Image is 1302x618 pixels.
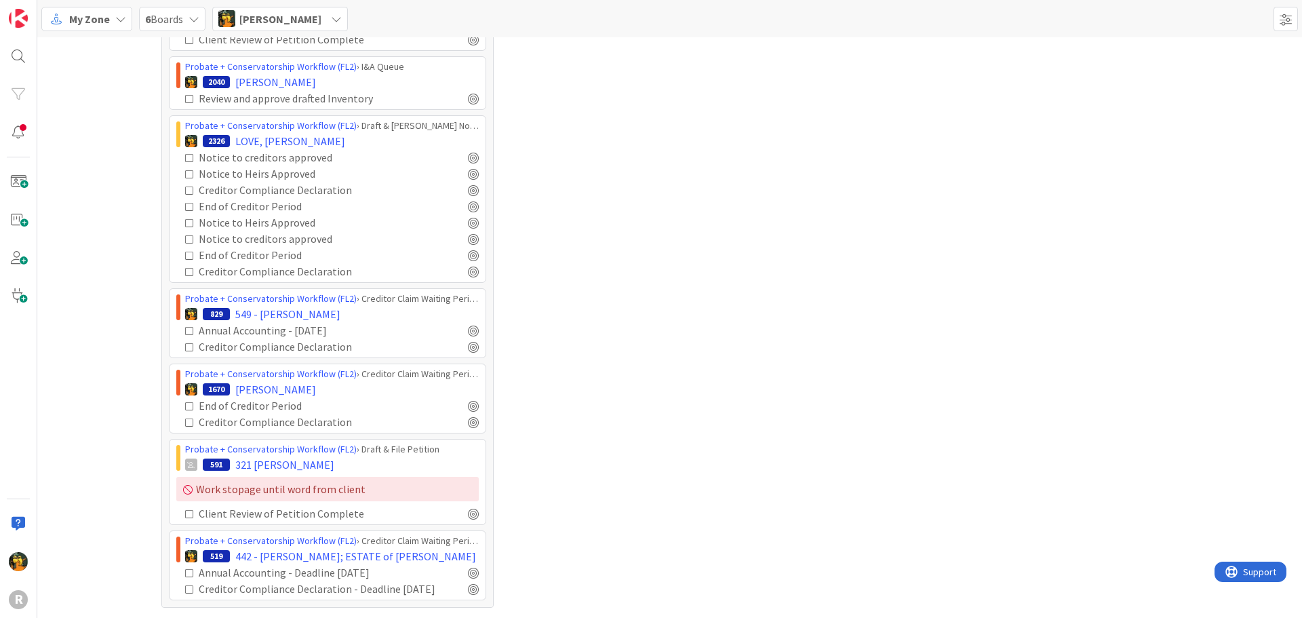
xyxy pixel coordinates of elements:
[199,166,386,182] div: Notice to Heirs Approved
[203,308,230,320] div: 829
[185,442,479,457] div: › Draft & File Petition
[199,90,415,107] div: Review and approve drafted Inventory
[203,383,230,395] div: 1670
[185,550,197,562] img: MR
[69,11,110,27] span: My Zone
[185,119,479,133] div: › Draft & [PERSON_NAME] Notices & Publication
[199,198,379,214] div: End of Creditor Period
[28,2,62,18] span: Support
[218,10,235,27] img: MR
[235,74,316,90] span: [PERSON_NAME]
[185,535,357,547] a: Probate + Conservatorship Workflow (FL2)
[199,564,413,581] div: Annual Accounting - Deadline [DATE]
[199,398,379,414] div: End of Creditor Period
[185,308,197,320] img: MR
[199,263,404,279] div: Creditor Compliance Declaration
[185,534,479,548] div: › Creditor Claim Waiting Period
[199,581,438,597] div: Creditor Compliance Declaration - Deadline [DATE]
[185,443,357,455] a: Probate + Conservatorship Workflow (FL2)
[9,9,28,28] img: Visit kanbanzone.com
[235,381,316,398] span: [PERSON_NAME]
[199,414,404,430] div: Creditor Compliance Declaration
[185,367,479,381] div: › Creditor Claim Waiting Period
[199,322,392,339] div: Annual Accounting - [DATE]
[185,60,357,73] a: Probate + Conservatorship Workflow (FL2)
[185,119,357,132] a: Probate + Conservatorship Workflow (FL2)
[199,182,404,198] div: Creditor Compliance Declaration
[199,31,410,47] div: Client Review of Petition Complete
[185,368,357,380] a: Probate + Conservatorship Workflow (FL2)
[145,11,183,27] span: Boards
[203,135,230,147] div: 2326
[145,12,151,26] b: 6
[235,457,334,473] span: 321 [PERSON_NAME]
[185,60,479,74] div: › I&A Queue
[203,459,230,471] div: 591
[199,149,395,166] div: Notice to creditors approved
[235,133,345,149] span: LOVE, [PERSON_NAME]
[185,383,197,395] img: MR
[199,214,386,231] div: Notice to Heirs Approved
[235,306,340,322] span: 549 - [PERSON_NAME]
[199,231,395,247] div: Notice to creditors approved
[239,11,321,27] span: [PERSON_NAME]
[9,552,28,571] img: MR
[185,292,479,306] div: › Creditor Claim Waiting Period
[185,292,357,305] a: Probate + Conservatorship Workflow (FL2)
[203,550,230,562] div: 519
[203,76,230,88] div: 2040
[176,477,479,501] div: Work stopage until word from client
[199,339,404,355] div: Creditor Compliance Declaration
[199,505,410,522] div: Client Review of Petition Complete
[185,135,197,147] img: MR
[235,548,476,564] span: 442 - [PERSON_NAME]; ESTATE of [PERSON_NAME]
[199,247,379,263] div: End of Creditor Period
[9,590,28,609] div: R
[185,76,197,88] img: MR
